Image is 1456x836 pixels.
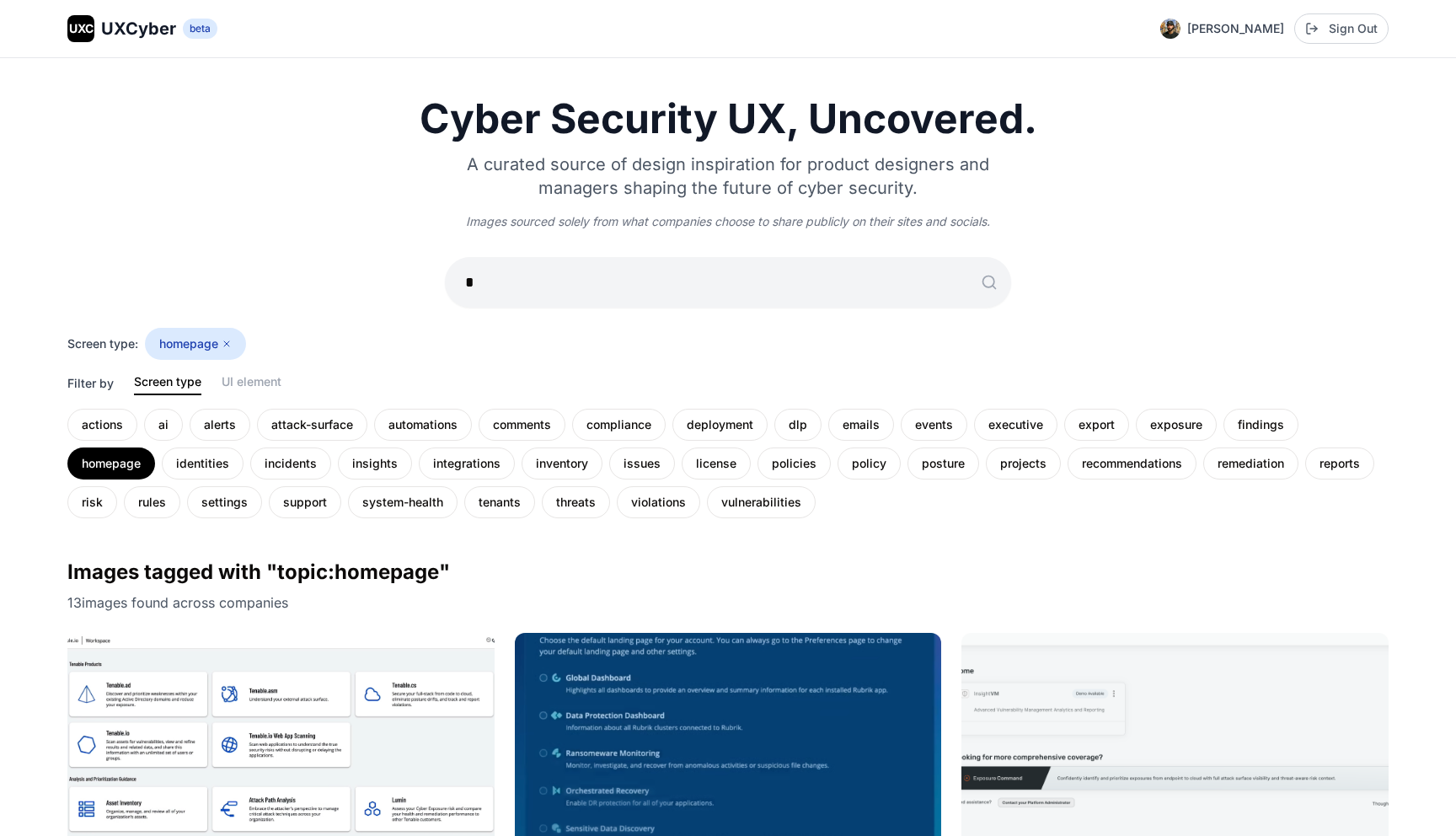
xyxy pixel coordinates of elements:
div: threats [542,486,610,518]
div: actions [67,409,137,441]
div: tenants [464,486,535,518]
span: beta [183,19,217,39]
span: Filter by [67,375,114,395]
h2: Images tagged with " topic:homepage " [67,559,1389,586]
div: rules [124,486,180,518]
img: Profile [1160,19,1180,39]
div: settings [187,486,262,518]
div: vulnerabilities [707,486,816,518]
div: risk [67,486,117,518]
div: integrations [419,447,515,480]
div: compliance [572,409,666,441]
div: remediation [1203,447,1298,480]
div: inventory [522,447,602,480]
div: policies [757,447,831,480]
button: Sign Out [1294,13,1389,44]
div: recommendations [1068,447,1196,480]
div: deployment [672,409,768,441]
a: UXCUXCyberbeta [67,15,217,42]
div: reports [1305,447,1374,480]
div: dlp [774,409,822,441]
p: Images sourced solely from what companies choose to share publicly on their sites and socials. [445,213,1011,230]
span: Screen type: [67,335,138,352]
div: homepage [67,447,155,480]
h1: Cyber Security UX, Uncovered. [67,99,1389,139]
div: support [269,486,341,518]
p: 13 images found across companies [67,592,1389,613]
div: identities [162,447,244,480]
div: issues [609,447,675,480]
div: policy [838,447,901,480]
div: automations [374,409,472,441]
div: license [682,447,751,480]
div: attack-surface [257,409,367,441]
div: ai [144,409,183,441]
div: exposure [1136,409,1217,441]
div: violations [617,486,700,518]
span: UXCyber [101,17,176,40]
div: export [1064,409,1129,441]
div: insights [338,447,412,480]
div: projects [986,447,1061,480]
div: posture [907,447,979,480]
button: UI element [222,373,281,395]
div: comments [479,409,565,441]
p: A curated source of design inspiration for product designers and managers shaping the future of c... [445,153,1011,200]
span: UXC [69,20,94,37]
div: alerts [190,409,250,441]
div: emails [828,409,894,441]
div: system-health [348,486,458,518]
div: incidents [250,447,331,480]
div: findings [1223,409,1298,441]
button: Screen type [134,373,201,395]
div: homepage [145,328,246,360]
div: executive [974,409,1057,441]
span: [PERSON_NAME] [1187,20,1284,37]
div: events [901,409,967,441]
